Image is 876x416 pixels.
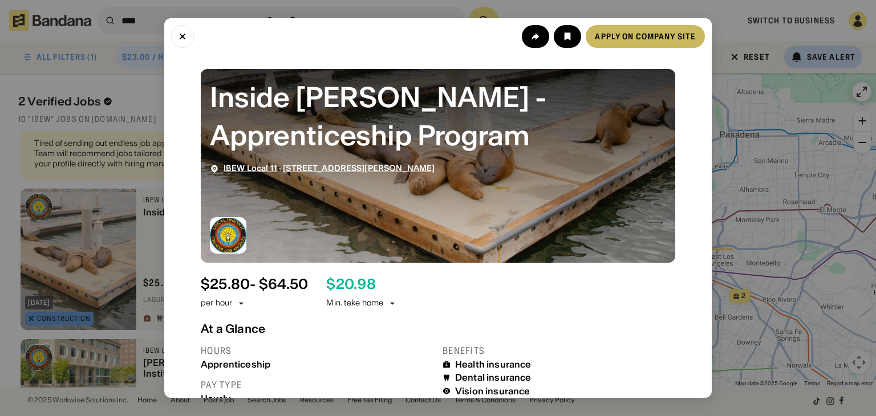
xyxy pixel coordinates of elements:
div: Vision insurance [455,386,530,397]
div: Min. take home [326,297,397,309]
div: $ 25.80 - $64.50 [201,276,308,293]
div: per hour [201,297,232,309]
div: Apprenticeship [201,359,433,370]
span: IBEW Local 11 [224,163,277,173]
div: Hourly [201,393,433,404]
span: [STREET_ADDRESS][PERSON_NAME] [283,163,435,173]
div: At a Glance [201,322,675,336]
div: Benefits [443,345,675,357]
div: · [224,164,435,173]
div: Hours [201,345,433,357]
div: Dental insurance [455,372,532,383]
img: IBEW Local 11 logo [210,217,246,254]
button: Close [171,25,194,48]
div: $ 20.98 [326,276,375,293]
div: Pay type [201,379,433,391]
div: Inside Wireman - Apprenticeship Program [210,78,666,154]
div: Apply on company site [595,32,696,40]
div: Health insurance [455,359,532,370]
